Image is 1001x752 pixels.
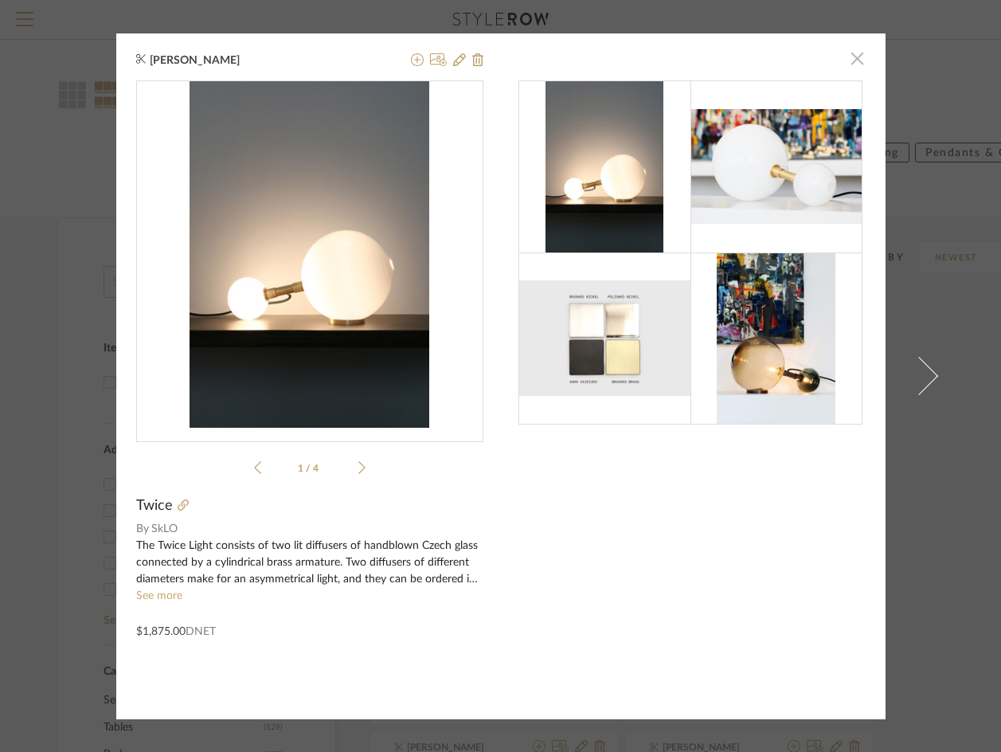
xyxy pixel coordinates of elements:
[190,81,428,429] img: 12459bcd-ccf5-46df-9fa9-cc4b46cf23cc_436x436.jpg
[136,497,173,515] span: Twice
[306,464,313,473] span: /
[518,280,690,395] img: 52b6e2db-0585-426a-9465-adc32778414a_216x216.jpg
[545,80,664,253] img: 12459bcd-ccf5-46df-9fa9-cc4b46cf23cc_216x216.jpg
[298,464,306,473] span: 1
[151,521,483,538] span: SkLO
[690,109,862,224] img: 6d87a13f-6f90-4def-a3f5-95556a17b44a_216x216.jpg
[842,43,874,75] button: Close
[137,81,483,429] div: 0
[186,626,216,637] span: DNET
[136,538,483,588] div: The Twice Light consists of two lit diffusers of handblown Czech glass connected by a cylindrical...
[136,590,182,601] a: See more
[136,521,149,538] span: By
[150,53,264,68] span: [PERSON_NAME]
[717,253,835,425] img: d1b685f9-e77e-46e6-af18-c4fd3ea16024_216x216.jpg
[136,626,186,637] span: $1,875.00
[313,464,321,473] span: 4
